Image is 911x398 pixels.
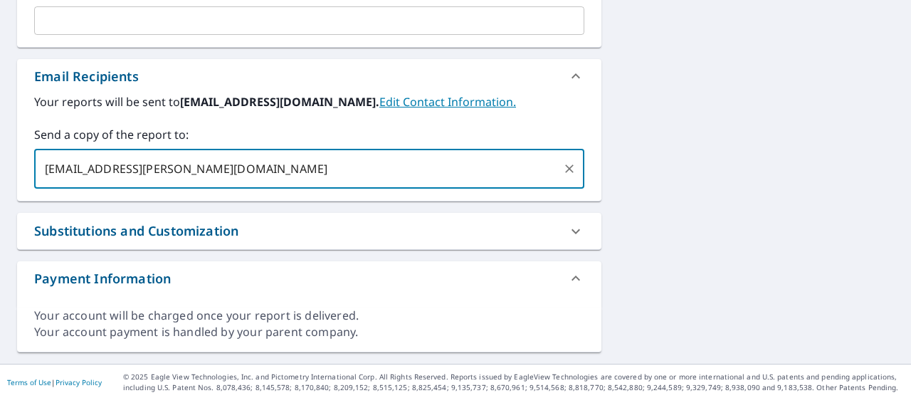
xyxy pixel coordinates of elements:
[34,93,584,110] label: Your reports will be sent to
[7,377,51,387] a: Terms of Use
[34,221,238,241] div: Substitutions and Customization
[34,324,584,340] div: Your account payment is handled by your parent company.
[123,372,904,393] p: © 2025 Eagle View Technologies, Inc. and Pictometry International Corp. All Rights Reserved. Repo...
[559,159,579,179] button: Clear
[180,94,379,110] b: [EMAIL_ADDRESS][DOMAIN_NAME].
[17,213,601,249] div: Substitutions and Customization
[34,126,584,143] label: Send a copy of the report to:
[34,269,171,288] div: Payment Information
[17,59,601,93] div: Email Recipients
[379,94,516,110] a: EditContactInfo
[17,261,601,295] div: Payment Information
[7,378,102,387] p: |
[34,308,584,324] div: Your account will be charged once your report is delivered.
[56,377,102,387] a: Privacy Policy
[34,67,139,86] div: Email Recipients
